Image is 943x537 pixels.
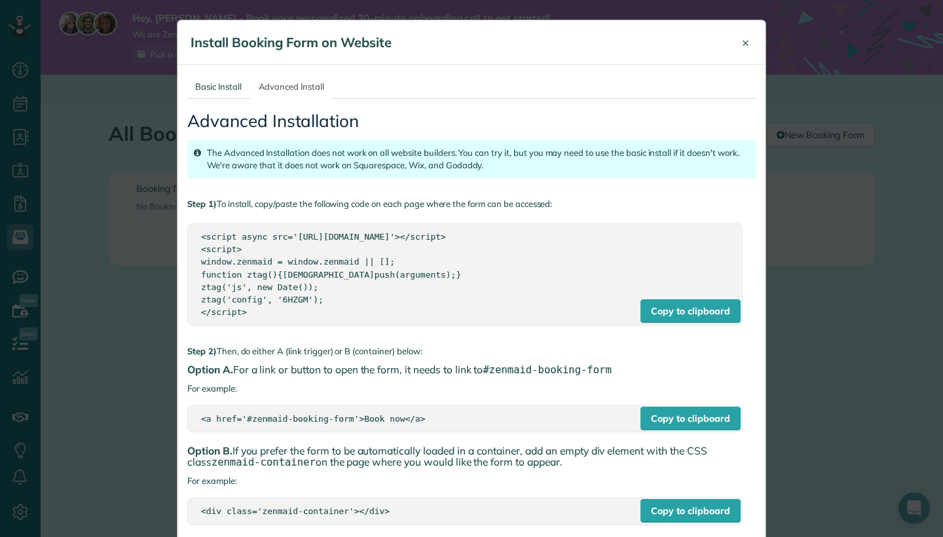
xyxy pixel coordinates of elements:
span: Option B. [187,444,232,457]
strong: Step 2) [187,346,217,356]
span: zenmaid-container [212,456,316,468]
a: Basic Install [187,75,250,99]
strong: Step 1) [187,198,217,209]
button: Close [732,27,759,58]
div: Copy to clipboard [640,407,740,430]
h3: Advanced Installation [187,112,756,131]
span: Option A. [187,363,233,376]
div: <div class='zenmaid-container'></div> [201,505,729,517]
span: #zenmaid-booking-form [483,364,611,376]
div: The Advanced Installation does not work on all website builders. You can try it, but you may need... [187,140,756,178]
div: Copy to clipboard [640,499,740,523]
h4: Install Booking Form on Website [191,33,721,52]
a: Advanced Install [251,75,332,99]
div: <a href='#zenmaid-booking-form'>Book now</a> [201,413,729,425]
h4: For a link or button to open the form, it needs to link to [187,364,756,376]
div: Copy to clipboard [640,299,740,323]
div: <script async src='[URL][DOMAIN_NAME]'></script> <script> window.zenmaid = window.zenmaid || []; ... [201,231,729,318]
p: To install, copy/paste the following code on each page where the form can be accessed: [187,198,756,210]
span: × [742,35,749,50]
h4: If you prefer the form to be automatically loaded in a container, add an empty div element with t... [187,445,756,468]
p: Then, do either A (link trigger) or B (container) below: [187,345,756,358]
